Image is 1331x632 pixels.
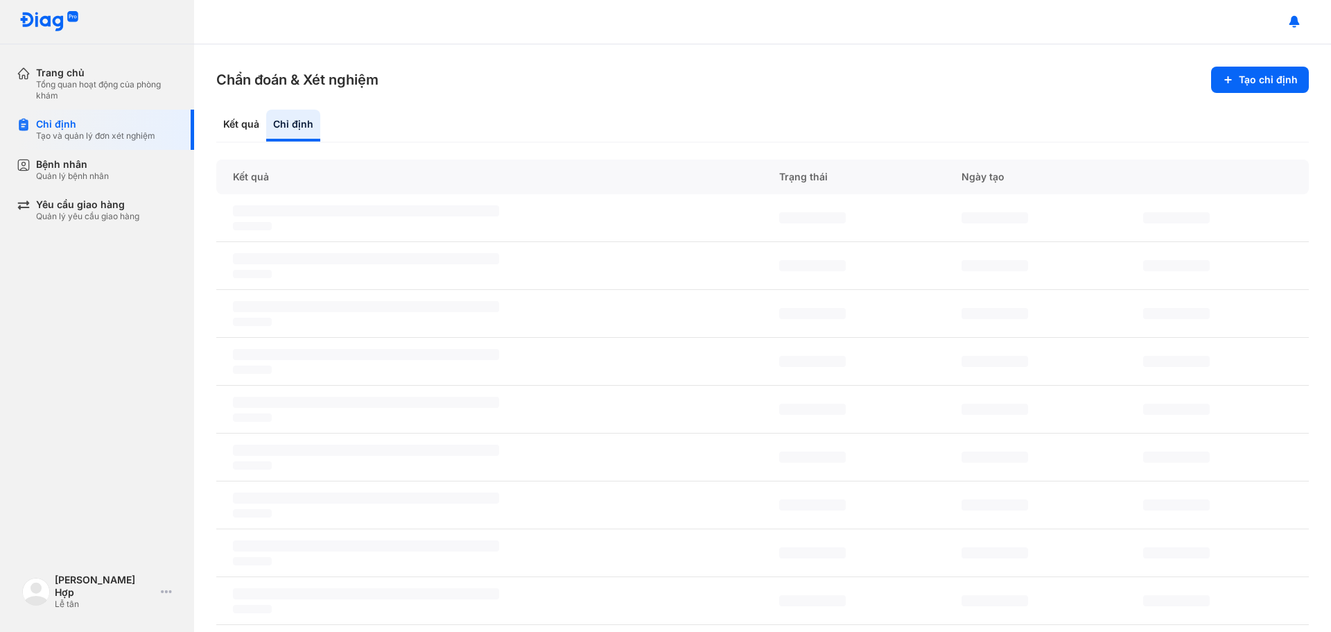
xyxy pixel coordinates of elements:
div: Bệnh nhân [36,158,109,171]
span: ‌ [779,404,846,415]
span: ‌ [962,356,1028,367]
div: Trang chủ [36,67,177,79]
span: ‌ [779,260,846,271]
div: Kết quả [216,110,266,142]
div: Lễ tân [55,599,155,610]
span: ‌ [1143,404,1210,415]
span: ‌ [233,557,272,565]
span: ‌ [233,413,272,422]
span: ‌ [233,366,272,374]
img: logo [22,578,50,606]
span: ‌ [233,461,272,470]
span: ‌ [233,509,272,518]
span: ‌ [1143,547,1210,558]
span: ‌ [779,547,846,558]
span: ‌ [1143,260,1210,271]
span: ‌ [1143,452,1210,463]
span: ‌ [779,212,846,223]
span: ‌ [233,270,272,278]
div: Trạng thái [763,160,945,194]
span: ‌ [962,452,1028,463]
span: ‌ [233,349,499,360]
h3: Chẩn đoán & Xét nghiệm [216,70,379,89]
div: [PERSON_NAME] Hợp [55,574,155,599]
span: ‌ [233,540,499,552]
span: ‌ [779,595,846,606]
span: ‌ [962,260,1028,271]
div: Chỉ định [36,118,155,130]
span: ‌ [233,253,499,264]
div: Chỉ định [266,110,320,142]
span: ‌ [962,547,1028,558]
span: ‌ [962,499,1028,511]
div: Yêu cầu giao hàng [36,198,139,211]
span: ‌ [233,605,272,613]
button: Tạo chỉ định [1211,67,1309,93]
span: ‌ [779,356,846,367]
span: ‌ [962,308,1028,319]
span: ‌ [1143,212,1210,223]
span: ‌ [233,588,499,599]
div: Quản lý bệnh nhân [36,171,109,182]
div: Tổng quan hoạt động của phòng khám [36,79,177,101]
div: Ngày tạo [945,160,1127,194]
span: ‌ [1143,356,1210,367]
div: Quản lý yêu cầu giao hàng [36,211,139,222]
img: logo [19,11,79,33]
span: ‌ [1143,499,1210,511]
span: ‌ [779,499,846,511]
span: ‌ [233,445,499,456]
span: ‌ [233,301,499,312]
span: ‌ [962,212,1028,223]
div: Kết quả [216,160,763,194]
span: ‌ [233,397,499,408]
span: ‌ [962,404,1028,415]
span: ‌ [233,318,272,326]
span: ‌ [233,222,272,230]
span: ‌ [779,452,846,463]
span: ‌ [1143,308,1210,319]
span: ‌ [233,493,499,504]
span: ‌ [1143,595,1210,606]
span: ‌ [233,205,499,216]
div: Tạo và quản lý đơn xét nghiệm [36,130,155,142]
span: ‌ [962,595,1028,606]
span: ‌ [779,308,846,319]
